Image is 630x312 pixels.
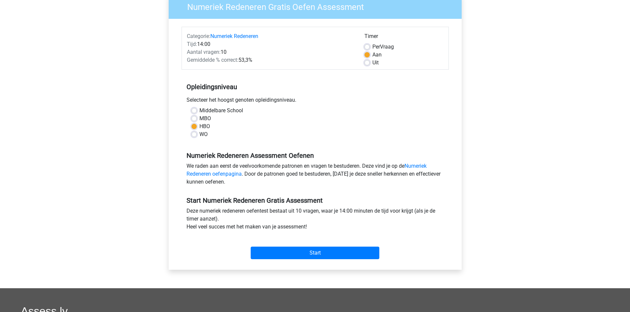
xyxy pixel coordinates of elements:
label: Vraag [372,43,394,51]
label: HBO [199,122,210,130]
h5: Start Numeriek Redeneren Gratis Assessment [187,196,444,204]
span: Per [372,44,380,50]
h5: Opleidingsniveau [187,80,444,93]
input: Start [251,247,379,259]
span: Gemiddelde % correct: [187,57,238,63]
div: We raden aan eerst de veelvoorkomende patronen en vragen te bestuderen. Deze vind je op de . Door... [182,162,449,189]
label: WO [199,130,208,138]
div: 14:00 [182,40,359,48]
a: Numeriek Redeneren oefenpagina [187,163,427,177]
div: 53,3% [182,56,359,64]
label: MBO [199,115,211,122]
label: Aan [372,51,382,59]
span: Aantal vragen: [187,49,221,55]
div: Timer [364,32,443,43]
label: Middelbare School [199,107,243,115]
h5: Numeriek Redeneren Assessment Oefenen [187,152,444,159]
a: Numeriek Redeneren [210,33,258,39]
label: Uit [372,59,379,67]
span: Categorie: [187,33,210,39]
div: Selecteer het hoogst genoten opleidingsniveau. [182,96,449,107]
span: Tijd: [187,41,197,47]
div: 10 [182,48,359,56]
div: Deze numeriek redeneren oefentest bestaat uit 10 vragen, waar je 14:00 minuten de tijd voor krijg... [182,207,449,233]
